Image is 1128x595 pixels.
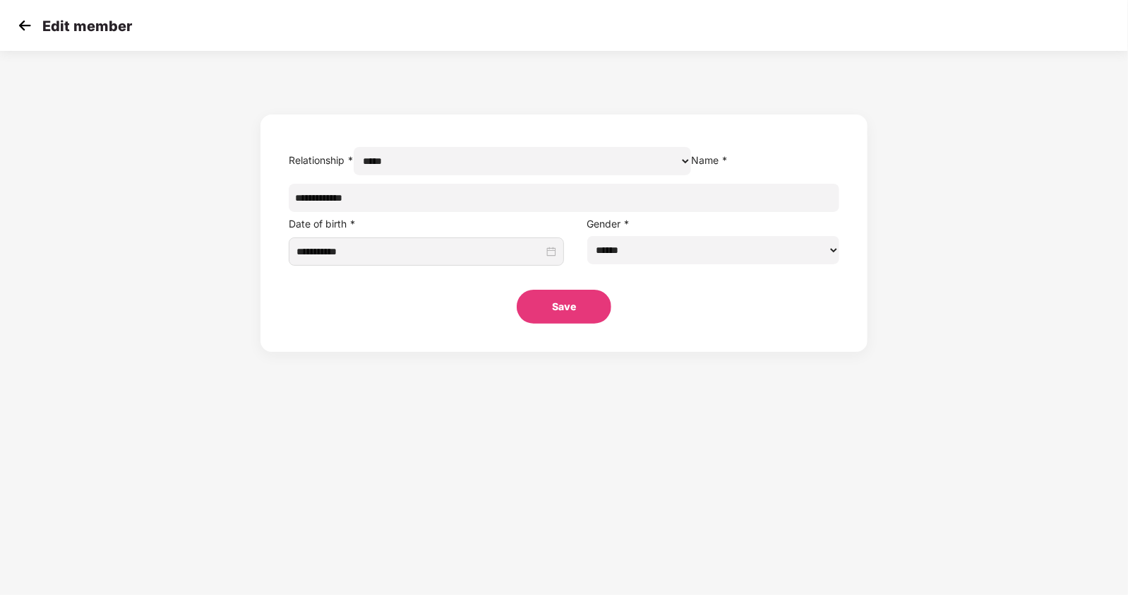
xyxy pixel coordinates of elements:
[14,15,35,36] img: svg+xml;base64,PHN2ZyB4bWxucz0iaHR0cDovL3d3dy53My5vcmcvMjAwMC9zdmciIHdpZHRoPSIzMCIgaGVpZ2h0PSIzMC...
[289,154,354,166] label: Relationship *
[42,18,132,35] p: Edit member
[289,218,356,230] label: Date of birth *
[587,218,630,230] label: Gender *
[517,290,611,324] button: Save
[691,154,728,166] label: Name *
